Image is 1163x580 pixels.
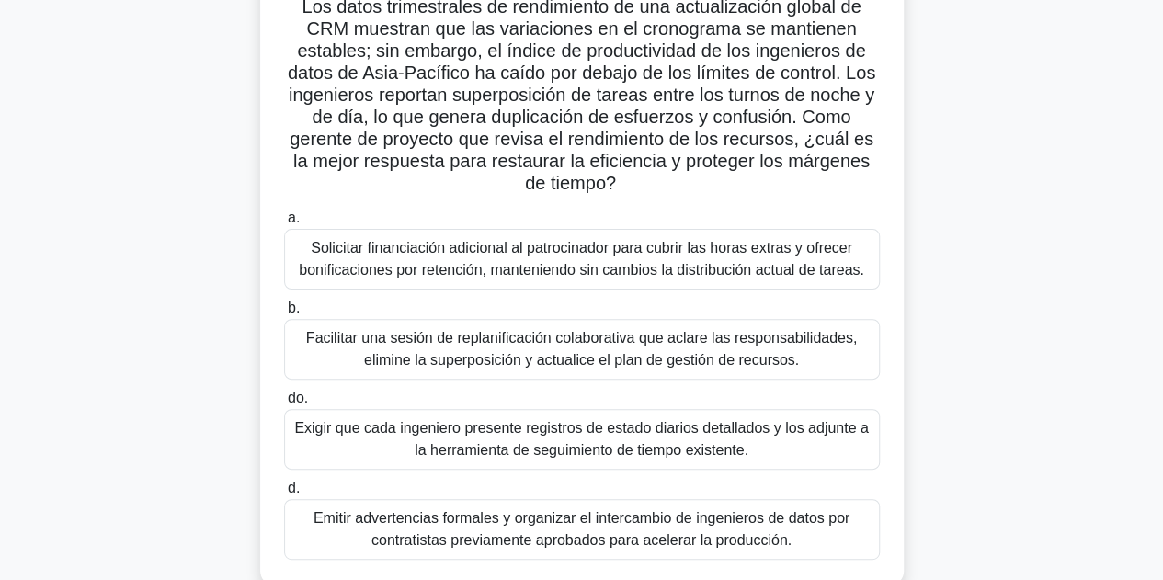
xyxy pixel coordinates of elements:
font: a. [288,210,300,225]
font: Exigir que cada ingeniero presente registros de estado diarios detallados y los adjunte a la herr... [294,420,868,458]
font: Solicitar financiación adicional al patrocinador para cubrir las horas extras y ofrecer bonificac... [299,240,864,278]
font: Facilitar una sesión de replanificación colaborativa que aclare las responsabilidades, elimine la... [306,330,857,368]
font: Emitir advertencias formales y organizar el intercambio de ingenieros de datos por contratistas p... [314,510,849,548]
font: do. [288,390,308,405]
font: b. [288,300,300,315]
font: d. [288,480,300,495]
